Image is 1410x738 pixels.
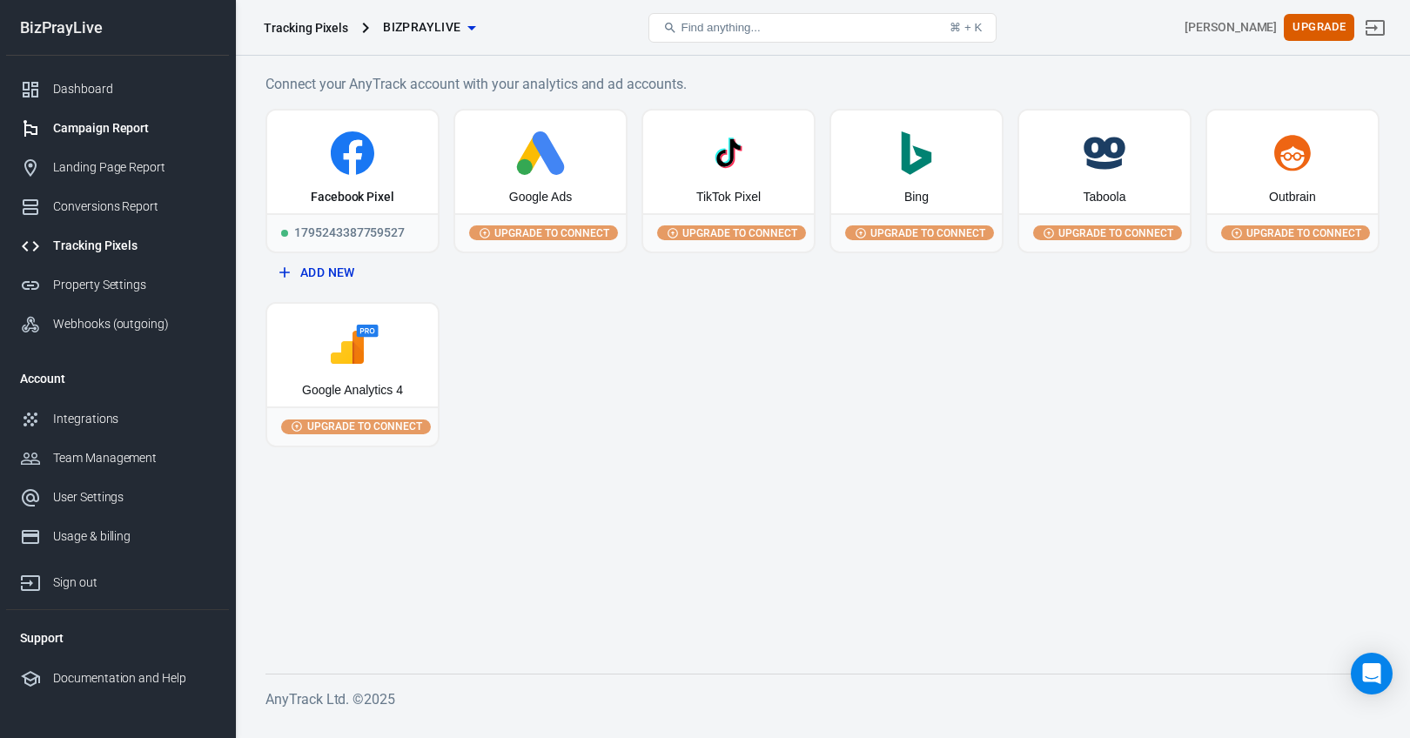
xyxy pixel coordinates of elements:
div: Google Ads [509,189,572,206]
div: Landing Page Report [53,158,215,177]
div: Tracking Pixels [53,237,215,255]
div: Conversions Report [53,198,215,216]
a: Tracking Pixels [6,226,229,265]
a: Landing Page Report [6,148,229,187]
div: BizPrayLive [6,20,229,36]
span: Upgrade to connect [491,225,613,241]
a: Property Settings [6,265,229,305]
h6: Connect your AnyTrack account with your analytics and ad accounts. [265,73,1380,95]
div: TikTok Pixel [696,189,761,206]
div: Property Settings [53,276,215,294]
span: Upgrade to connect [679,225,801,241]
div: Open Intercom Messenger [1351,653,1393,694]
div: User Settings [53,488,215,507]
button: BingUpgrade to connect [829,109,1004,253]
div: Tracking Pixels [264,19,348,37]
a: Sign out [1354,7,1396,49]
span: Upgrade to connect [304,419,426,434]
div: Facebook Pixel [311,189,394,206]
button: Upgrade [1284,14,1354,41]
a: Team Management [6,439,229,478]
div: Outbrain [1269,189,1316,206]
a: Integrations [6,399,229,439]
a: Conversions Report [6,187,229,226]
button: Add New [272,257,433,289]
div: Sign out [53,574,215,592]
div: Dashboard [53,80,215,98]
span: Running [281,230,288,237]
div: Campaign Report [53,119,215,138]
button: TaboolaUpgrade to connect [1017,109,1192,253]
span: Find anything... [681,21,760,34]
h6: AnyTrack Ltd. © 2025 [265,688,1380,710]
div: 1795243387759527 [267,213,438,252]
span: Upgrade to connect [1243,225,1365,241]
a: Sign out [6,556,229,602]
div: Documentation and Help [53,669,215,688]
button: OutbrainUpgrade to connect [1205,109,1380,253]
div: Account id: 0q2gjieR [1185,18,1277,37]
a: Facebook PixelRunning1795243387759527 [265,109,440,253]
button: Google AdsUpgrade to connect [453,109,628,253]
span: Upgrade to connect [1055,225,1177,241]
a: Campaign Report [6,109,229,148]
button: TikTok PixelUpgrade to connect [641,109,816,253]
span: BizPrayLive [383,17,460,38]
a: Webhooks (outgoing) [6,305,229,344]
a: User Settings [6,478,229,517]
span: Upgrade to connect [867,225,989,241]
a: Dashboard [6,70,229,109]
div: Bing [904,189,929,206]
div: Taboola [1083,189,1125,206]
div: ⌘ + K [950,21,982,34]
button: BizPrayLive [376,11,481,44]
a: Usage & billing [6,517,229,556]
li: Support [6,617,229,659]
div: Team Management [53,449,215,467]
div: Google Analytics 4 [302,382,403,399]
button: Google Analytics 4Upgrade to connect [265,302,440,446]
div: Usage & billing [53,527,215,546]
li: Account [6,358,229,399]
button: Find anything...⌘ + K [648,13,997,43]
div: Webhooks (outgoing) [53,315,215,333]
div: Integrations [53,410,215,428]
